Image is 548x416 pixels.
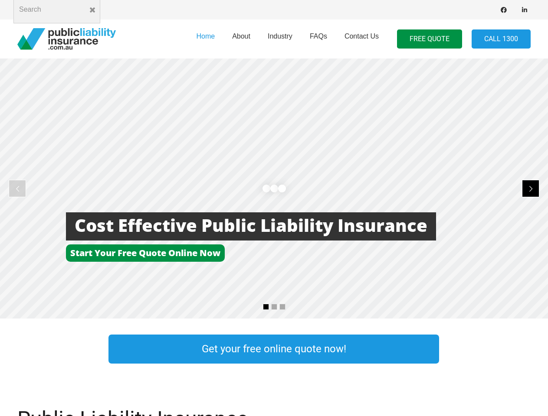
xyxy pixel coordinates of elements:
[85,2,100,18] button: Close
[518,4,531,16] a: LinkedIn
[232,32,250,40] span: About
[336,17,387,61] a: Contact Us
[397,29,462,49] a: FREE QUOTE
[310,32,327,40] span: FAQs
[268,32,292,40] span: Industry
[196,32,215,40] span: Home
[301,17,336,61] a: FAQs
[472,29,531,49] a: Call 1300
[17,28,116,50] a: pli_logotransparent
[456,332,548,366] a: Link
[223,17,259,61] a: About
[345,32,379,40] span: Contact Us
[259,17,301,61] a: Industry
[108,335,439,364] a: Get your free online quote now!
[498,4,510,16] a: Facebook
[187,17,223,61] a: Home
